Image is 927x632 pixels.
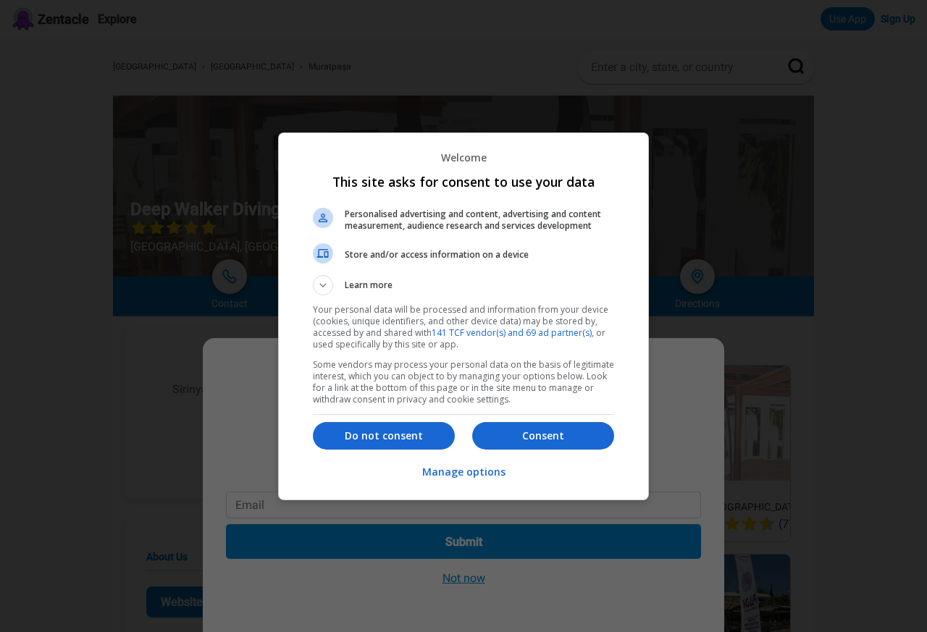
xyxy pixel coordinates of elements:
button: Do not consent [313,422,455,450]
a: 141 TCF vendor(s) and 69 ad partner(s) [432,326,592,339]
p: Manage options [422,465,506,479]
p: Consent [472,429,614,443]
p: Do not consent [313,429,455,443]
span: Learn more [345,279,393,295]
p: Your personal data will be processed and information from your device (cookies, unique identifier... [313,304,614,350]
p: Welcome [313,151,614,164]
h1: This site asks for consent to use your data [313,173,614,190]
p: Some vendors may process your personal data on the basis of legitimate interest, which you can ob... [313,359,614,405]
button: Learn more [313,275,614,295]
button: Manage options [422,457,506,488]
span: Store and/or access information on a device [345,249,614,261]
div: This site asks for consent to use your data [278,132,649,500]
span: Personalised advertising and content, advertising and content measurement, audience research and ... [345,208,614,232]
button: Consent [472,422,614,450]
